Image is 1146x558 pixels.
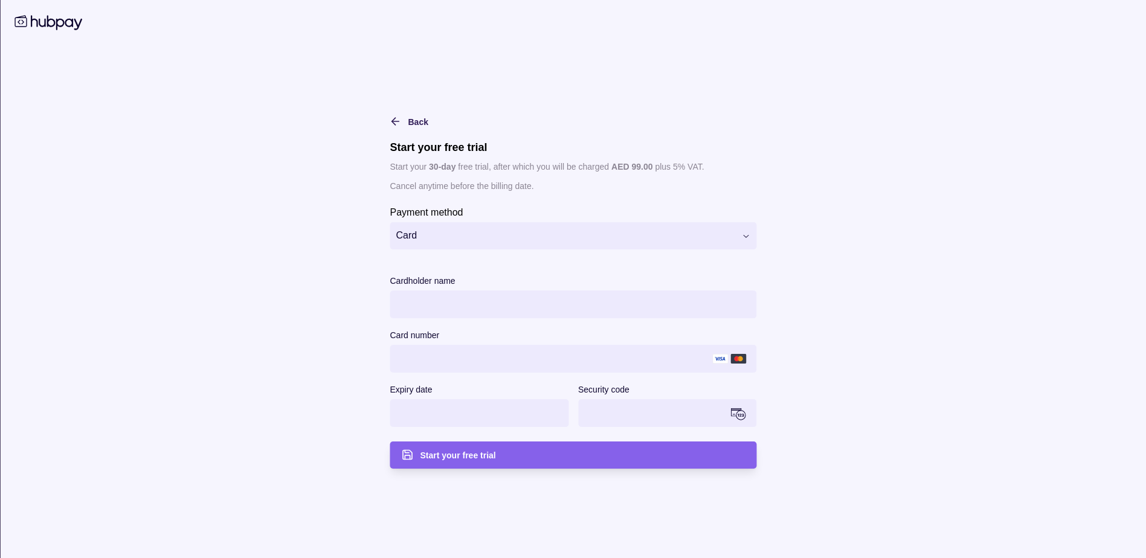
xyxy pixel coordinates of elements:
h1: Start your free trial [390,141,756,154]
label: Expiry date [390,382,432,397]
p: Payment method [390,207,463,217]
label: Card number [390,328,439,342]
button: Back [390,114,428,129]
label: Payment method [390,205,463,219]
p: AED 99.00 [611,162,652,172]
p: Start your free trial, after which you will be charged plus 5% VAT. [390,160,756,173]
button: Start your free trial [390,441,756,469]
span: Back [408,117,428,127]
p: 30 -day [429,162,456,172]
label: Security code [578,382,629,397]
span: Start your free trial [420,451,495,460]
label: Cardholder name [390,274,455,288]
p: Cancel anytime before the billing date. [390,179,756,193]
